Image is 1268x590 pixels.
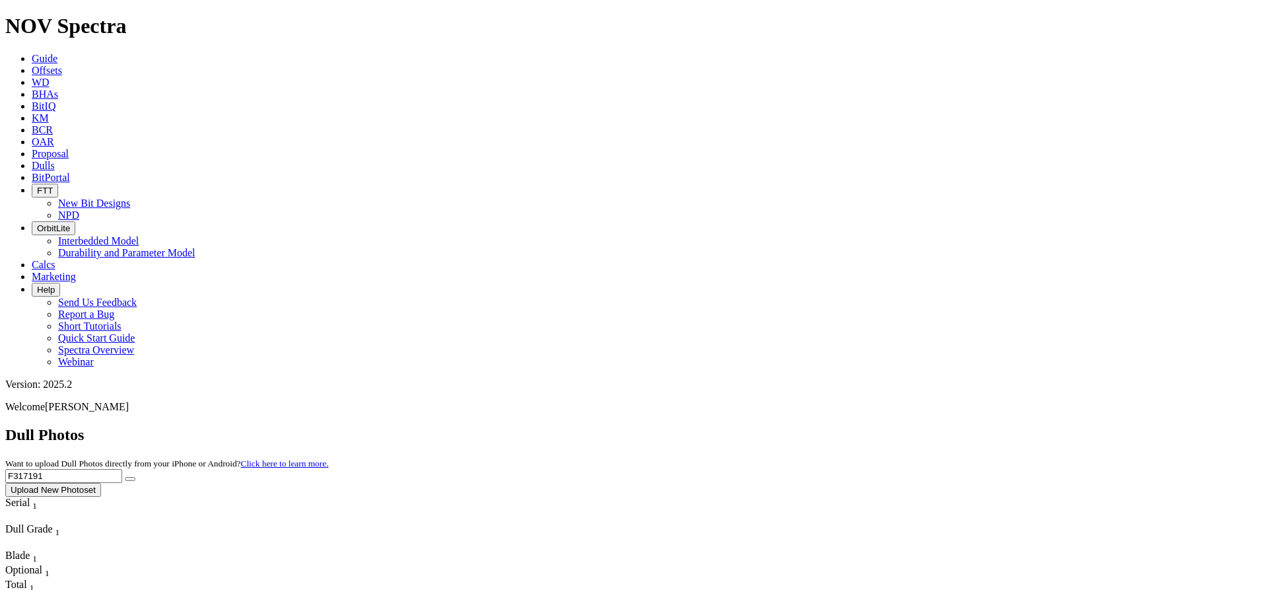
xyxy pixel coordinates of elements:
[5,426,1263,444] h2: Dull Photos
[32,550,37,561] span: Sort None
[58,309,114,320] a: Report a Bug
[5,511,61,523] div: Column Menu
[5,550,30,561] span: Blade
[5,401,1263,413] p: Welcome
[5,579,27,590] span: Total
[58,235,139,246] a: Interbedded Model
[32,112,49,124] a: KM
[58,356,94,367] a: Webinar
[32,554,37,564] sub: 1
[5,564,42,575] span: Optional
[32,136,54,147] a: OAR
[32,259,55,270] a: Calcs
[58,344,134,355] a: Spectra Overview
[37,223,70,233] span: OrbitLite
[5,469,122,483] input: Search Serial Number
[58,209,79,221] a: NPD
[5,379,1263,390] div: Version: 2025.2
[5,14,1263,38] h1: NOV Spectra
[37,285,55,295] span: Help
[32,65,62,76] a: Offsets
[55,523,60,535] span: Sort None
[32,172,70,183] a: BitPortal
[5,523,98,550] div: Sort None
[58,198,130,209] a: New Bit Designs
[58,297,137,308] a: Send Us Feedback
[5,523,98,538] div: Dull Grade Sort None
[32,271,76,282] a: Marketing
[32,184,58,198] button: FTT
[37,186,53,196] span: FTT
[45,568,50,578] sub: 1
[5,550,52,564] div: Sort None
[58,332,135,344] a: Quick Start Guide
[45,564,50,575] span: Sort None
[32,53,57,64] a: Guide
[5,564,52,579] div: Optional Sort None
[5,483,101,497] button: Upload New Photoset
[32,160,55,171] a: Dulls
[5,564,52,579] div: Sort None
[32,283,60,297] button: Help
[32,100,55,112] a: BitIQ
[5,497,30,508] span: Serial
[32,89,58,100] a: BHAs
[5,538,98,550] div: Column Menu
[5,523,53,535] span: Dull Grade
[5,497,61,511] div: Serial Sort None
[5,459,328,468] small: Want to upload Dull Photos directly from your iPhone or Android?
[32,501,37,511] sub: 1
[32,221,75,235] button: OrbitLite
[32,497,37,508] span: Sort None
[32,124,53,135] a: BCR
[32,77,50,88] a: WD
[5,497,61,523] div: Sort None
[55,527,60,537] sub: 1
[30,579,34,590] span: Sort None
[45,401,129,412] span: [PERSON_NAME]
[32,148,69,159] a: Proposal
[58,320,122,332] a: Short Tutorials
[241,459,329,468] a: Click here to learn more.
[5,550,52,564] div: Blade Sort None
[58,247,195,258] a: Durability and Parameter Model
